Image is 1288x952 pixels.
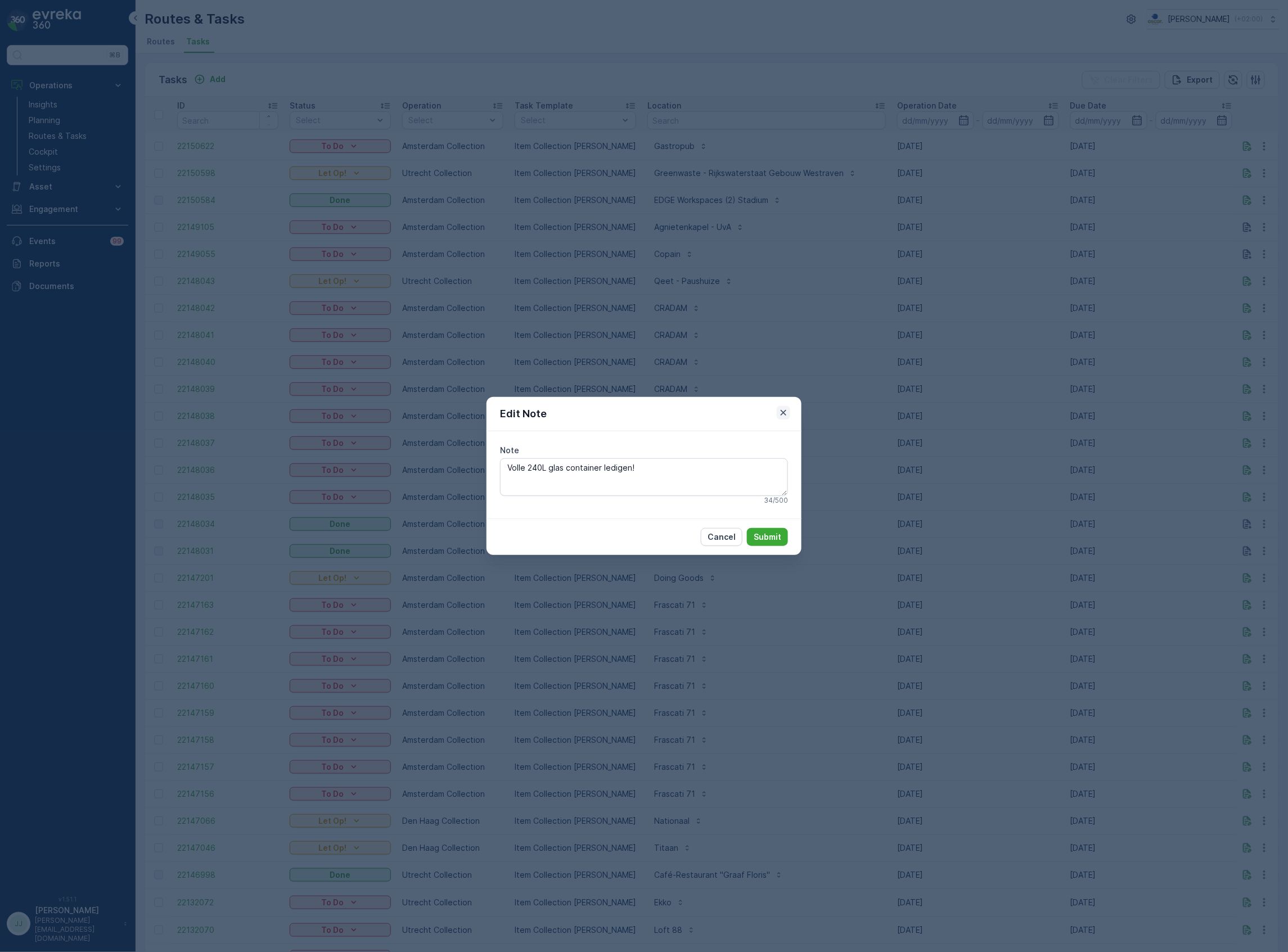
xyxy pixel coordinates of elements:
[500,406,547,422] p: Edit Note
[708,531,736,543] p: Cancel
[764,496,788,505] p: 34 / 500
[500,445,519,455] label: Note
[701,528,742,546] button: Cancel
[747,528,788,546] button: Submit
[754,531,781,543] p: Submit
[500,458,788,495] textarea: Volle 240L glas container ledigen!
